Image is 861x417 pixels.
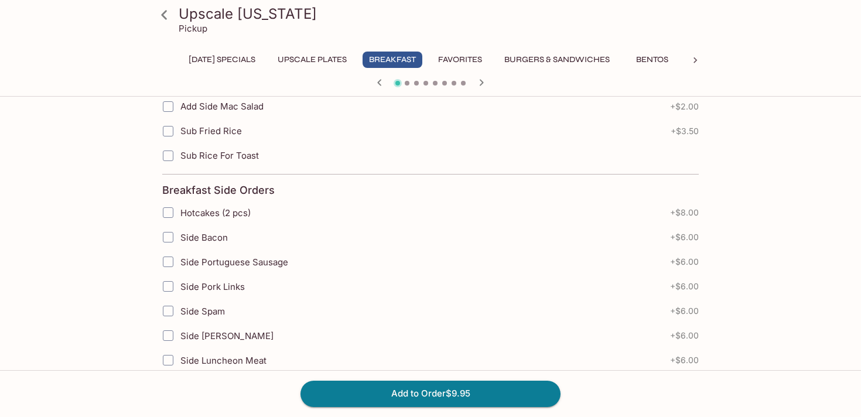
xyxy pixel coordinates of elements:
span: Side Luncheon Meat [180,355,266,366]
button: Burgers & Sandwiches [498,52,616,68]
span: + $6.00 [670,306,699,316]
button: [DATE] Specials [182,52,262,68]
h4: Breakfast Side Orders [162,184,275,197]
span: + $6.00 [670,282,699,291]
span: + $2.00 [670,102,699,111]
span: + $8.00 [670,208,699,217]
span: Hotcakes (2 pcs) [180,207,251,218]
span: + $6.00 [670,331,699,340]
button: Breakfast [363,52,422,68]
span: Side Spam [180,306,225,317]
button: UPSCALE Plates [271,52,353,68]
span: + $3.50 [671,127,699,136]
h3: Upscale [US_STATE] [179,5,702,23]
span: + $6.00 [670,356,699,365]
span: Side Pork Links [180,281,245,292]
span: + $6.00 [670,233,699,242]
button: Favorites [432,52,488,68]
span: + $6.00 [670,257,699,266]
span: Sub Fried Rice [180,125,242,136]
button: Add to Order$9.95 [300,381,561,406]
button: Bentos [626,52,678,68]
span: Add Side Mac Salad [180,101,264,112]
span: Side Bacon [180,232,228,243]
p: Pickup [179,23,207,34]
span: Side [PERSON_NAME] [180,330,274,341]
span: Side Portuguese Sausage [180,257,288,268]
span: Sub Rice For Toast [180,150,259,161]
